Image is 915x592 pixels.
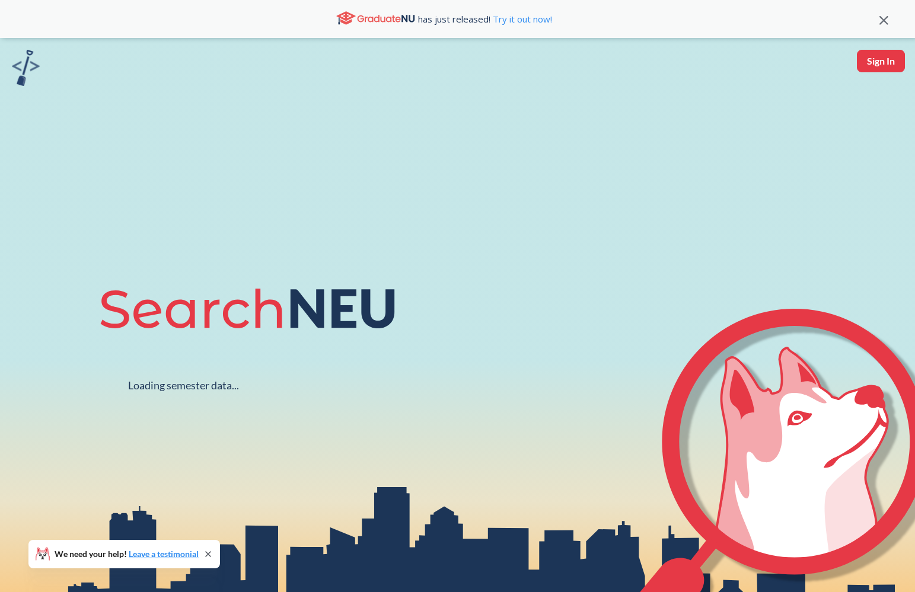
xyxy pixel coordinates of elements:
[418,12,552,25] span: has just released!
[490,13,552,25] a: Try it out now!
[12,50,40,86] img: sandbox logo
[128,379,239,392] div: Loading semester data...
[129,549,199,559] a: Leave a testimonial
[55,550,199,558] span: We need your help!
[12,50,40,89] a: sandbox logo
[857,50,905,72] button: Sign In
